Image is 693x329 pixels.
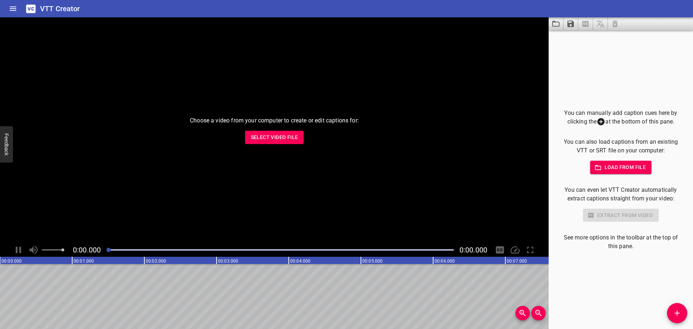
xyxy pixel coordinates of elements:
[563,17,578,30] button: Save captions to file
[560,138,681,155] p: You can also load captions from an existing VTT or SRT file on your computer:
[531,306,546,320] button: Zoom Out
[435,259,455,264] text: 00:06.000
[552,20,560,28] svg: Load captions from file
[578,17,593,30] span: Select a video in the pane to the left, then you can automatically extract captions.
[590,161,652,174] button: Load from file
[362,259,383,264] text: 00:05.000
[40,3,80,14] h6: VTT Creator
[146,259,166,264] text: 00:02.000
[515,306,530,320] button: Zoom In
[1,259,22,264] text: 00:00.000
[251,133,298,142] span: Select Video File
[508,243,522,257] div: Playback Speed
[566,20,575,28] svg: Save captions to file
[593,17,608,30] span: Add some captions below, then you can translate them.
[560,186,681,203] p: You can even let VTT Creator automatically extract captions straight from your video:
[523,243,537,257] div: Toggle Full Screen
[507,259,527,264] text: 00:07.000
[218,259,238,264] text: 00:03.000
[549,17,563,30] button: Load captions from file
[106,249,454,251] div: Play progress
[560,109,681,126] p: You can manually add caption cues here by clicking the at the bottom of this pane.
[560,233,681,251] p: See more options in the toolbar at the top of this pane.
[493,243,507,257] div: Hide/Show Captions
[596,163,646,172] span: Load from file
[74,259,94,264] text: 00:01.000
[667,303,687,323] button: Add Cue
[73,246,101,254] span: Current Time
[290,259,310,264] text: 00:04.000
[560,209,681,222] div: Select a video in the pane to the left to use this feature
[190,116,359,125] p: Choose a video from your computer to create or edit captions for:
[245,131,304,144] button: Select Video File
[459,246,487,254] span: Video Duration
